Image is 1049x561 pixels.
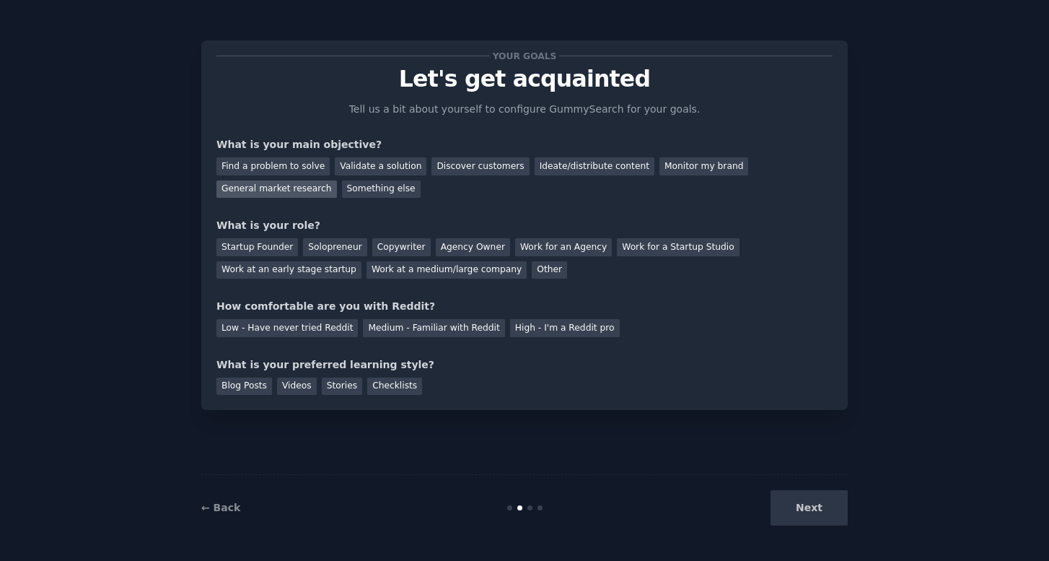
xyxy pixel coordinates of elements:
div: Other [532,261,567,279]
div: Work for a Startup Studio [617,238,739,256]
a: ← Back [201,502,240,513]
div: Ideate/distribute content [535,157,654,175]
div: How comfortable are you with Reddit? [216,299,833,314]
div: Discover customers [431,157,529,175]
div: Low - Have never tried Reddit [216,319,358,337]
div: What is your role? [216,218,833,233]
div: Agency Owner [436,238,510,256]
div: What is your main objective? [216,137,833,152]
div: Videos [277,378,317,396]
div: What is your preferred learning style? [216,357,833,373]
div: Work at an early stage startup [216,261,361,279]
div: General market research [216,181,337,199]
div: Work at a medium/large company [367,261,527,279]
div: Checklists [367,378,422,396]
div: Copywriter [372,238,431,256]
div: Monitor my brand [659,157,748,175]
p: Let's get acquainted [216,66,833,92]
div: Solopreneur [303,238,367,256]
div: Validate a solution [335,157,426,175]
span: Your goals [490,48,559,64]
div: Stories [322,378,362,396]
div: High - I'm a Reddit pro [510,319,620,337]
div: Blog Posts [216,378,272,396]
div: Medium - Familiar with Reddit [363,319,504,337]
p: Tell us a bit about yourself to configure GummySearch for your goals. [343,102,706,117]
div: Something else [342,181,421,199]
div: Startup Founder [216,238,298,256]
div: Work for an Agency [515,238,612,256]
div: Find a problem to solve [216,157,330,175]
